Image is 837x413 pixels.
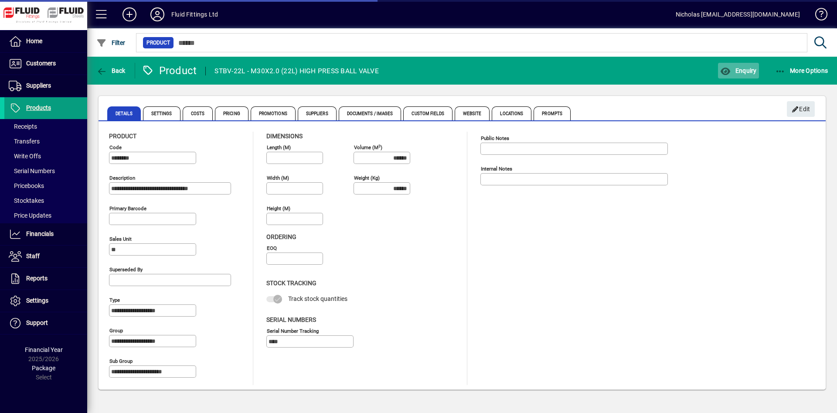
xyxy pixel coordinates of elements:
[4,246,87,267] a: Staff
[676,7,800,21] div: Nicholas [EMAIL_ADDRESS][DOMAIN_NAME]
[718,63,759,79] button: Enquiry
[109,175,135,181] mat-label: Description
[403,106,452,120] span: Custom Fields
[109,328,123,334] mat-label: Group
[773,63,830,79] button: More Options
[109,236,132,242] mat-label: Sales unit
[142,64,197,78] div: Product
[96,39,126,46] span: Filter
[26,319,48,326] span: Support
[4,75,87,97] a: Suppliers
[288,295,347,302] span: Track stock quantities
[267,175,289,181] mat-label: Width (m)
[534,106,571,120] span: Prompts
[720,67,756,74] span: Enquiry
[109,358,133,364] mat-label: Sub group
[4,164,87,178] a: Serial Numbers
[4,223,87,245] a: Financials
[183,106,213,120] span: Costs
[4,149,87,164] a: Write Offs
[354,175,380,181] mat-label: Weight (Kg)
[9,123,37,130] span: Receipts
[4,268,87,290] a: Reports
[4,53,87,75] a: Customers
[94,63,128,79] button: Back
[339,106,401,120] span: Documents / Images
[94,35,128,51] button: Filter
[26,60,56,67] span: Customers
[492,106,531,120] span: Locations
[809,2,826,30] a: Knowledge Base
[9,197,44,204] span: Stocktakes
[378,143,381,148] sup: 3
[4,134,87,149] a: Transfers
[214,64,379,78] div: STBV-22L - M30X2.0 (22L) HIGH PRESS BALL VALVE
[4,312,87,334] a: Support
[792,102,810,116] span: Edit
[787,101,815,117] button: Edit
[96,67,126,74] span: Back
[266,280,316,287] span: Stock Tracking
[266,316,316,323] span: Serial Numbers
[116,7,143,22] button: Add
[267,205,290,212] mat-label: Height (m)
[455,106,490,120] span: Website
[26,253,40,259] span: Staff
[775,67,828,74] span: More Options
[215,106,248,120] span: Pricing
[4,31,87,52] a: Home
[143,106,180,120] span: Settings
[266,233,296,240] span: Ordering
[4,178,87,193] a: Pricebooks
[26,297,48,304] span: Settings
[109,297,120,303] mat-label: Type
[26,38,42,44] span: Home
[267,245,277,251] mat-label: EOQ
[9,212,51,219] span: Price Updates
[87,63,135,79] app-page-header-button: Back
[107,106,141,120] span: Details
[32,365,55,372] span: Package
[25,346,63,353] span: Financial Year
[9,153,41,160] span: Write Offs
[146,38,170,47] span: Product
[9,138,40,145] span: Transfers
[481,166,512,172] mat-label: Internal Notes
[298,106,337,120] span: Suppliers
[109,205,146,212] mat-label: Primary barcode
[4,193,87,208] a: Stocktakes
[26,275,48,282] span: Reports
[267,144,291,150] mat-label: Length (m)
[171,7,218,21] div: Fluid Fittings Ltd
[143,7,171,22] button: Profile
[251,106,296,120] span: Promotions
[354,144,382,150] mat-label: Volume (m )
[266,133,303,140] span: Dimensions
[4,290,87,312] a: Settings
[9,182,44,189] span: Pricebooks
[481,135,509,141] mat-label: Public Notes
[109,144,122,150] mat-label: Code
[109,133,136,140] span: Product
[26,230,54,237] span: Financials
[267,328,319,334] mat-label: Serial Number tracking
[9,167,55,174] span: Serial Numbers
[26,104,51,111] span: Products
[109,266,143,273] mat-label: Superseded by
[4,208,87,223] a: Price Updates
[4,119,87,134] a: Receipts
[26,82,51,89] span: Suppliers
